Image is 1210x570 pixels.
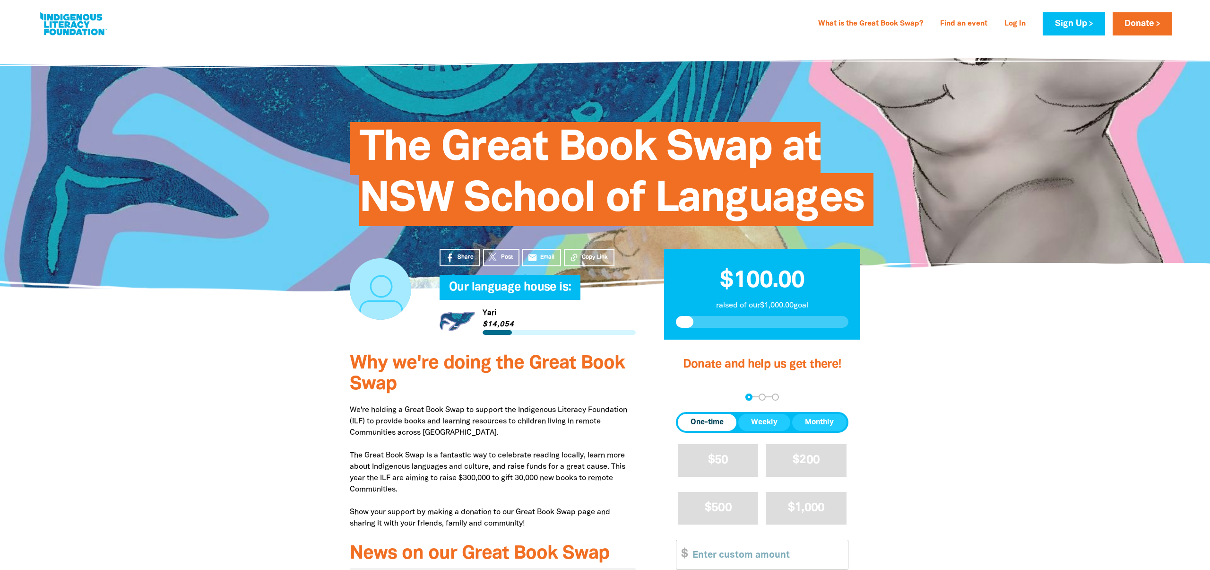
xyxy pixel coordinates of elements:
p: raised of our $1,000.00 goal [676,300,848,311]
span: $50 [708,455,728,465]
a: Find an event [934,17,993,32]
span: Share [458,253,474,262]
button: Monthly [792,414,847,431]
span: Monthly [805,417,834,428]
button: Navigate to step 1 of 3 to enter your donation amount [745,394,752,401]
span: $1,000 [788,502,825,513]
span: $100.00 [720,270,804,292]
button: Navigate to step 2 of 3 to enter your details [759,394,766,401]
h6: My Team [440,290,636,296]
span: The Great Book Swap at NSW School of Languages [359,129,864,226]
a: Sign Up [1043,12,1105,35]
span: Weekly [751,417,778,428]
a: Share [440,249,480,266]
span: Our language house is: [449,282,571,300]
i: email [527,253,537,263]
span: Post [501,253,513,262]
button: Navigate to step 3 of 3 to enter your payment details [772,394,779,401]
p: We're holding a Great Book Swap to support the Indigenous Literacy Foundation (ILF) to provide bo... [350,404,636,529]
span: Email [540,253,554,262]
a: Donate [1113,12,1172,35]
button: $500 [678,492,759,525]
a: Log In [999,17,1031,32]
button: Copy Link [564,249,614,266]
span: $200 [793,455,820,465]
span: $ [676,540,688,569]
div: Donation frequency [676,412,848,433]
button: $1,000 [766,492,847,525]
button: $50 [678,444,759,477]
a: What is the Great Book Swap? [812,17,929,32]
a: Post [483,249,519,266]
button: One-time [678,414,736,431]
span: Donate and help us get there! [683,359,842,370]
button: Weekly [738,414,790,431]
span: Why we're doing the Great Book Swap [350,355,625,393]
button: $200 [766,444,847,477]
h3: News on our Great Book Swap [350,544,636,564]
span: One-time [691,417,724,428]
span: $500 [705,502,732,513]
span: Copy Link [582,253,608,262]
a: emailEmail [522,249,561,266]
input: Enter custom amount [686,540,848,569]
